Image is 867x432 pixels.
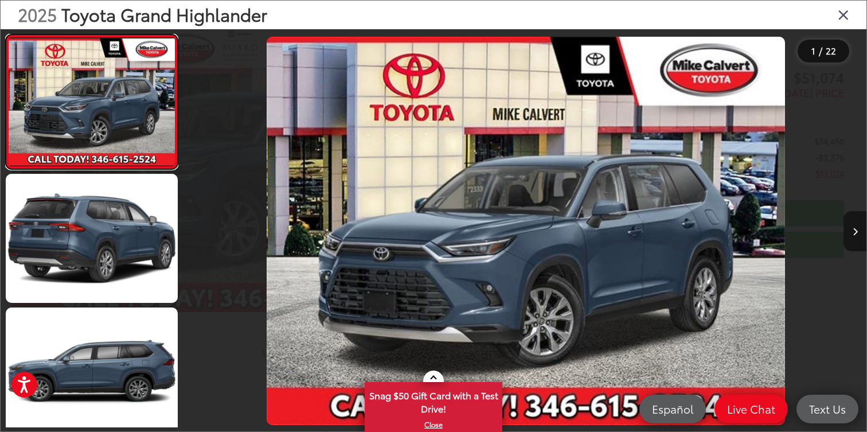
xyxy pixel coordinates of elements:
[267,37,785,426] img: 2025 Toyota Grand Highlander Platinum
[366,383,501,418] span: Snag $50 Gift Card with a Test Drive!
[4,173,179,304] img: 2025 Toyota Grand Highlander Platinum
[714,395,788,423] a: Live Chat
[639,395,706,423] a: Español
[185,37,866,426] div: 2025 Toyota Grand Highlander Platinum 0
[796,395,858,423] a: Text Us
[818,47,823,55] span: /
[646,402,699,416] span: Español
[811,44,815,57] span: 1
[721,402,781,416] span: Live Chat
[803,402,852,416] span: Text Us
[18,2,57,26] span: 2025
[826,44,836,57] span: 22
[843,211,866,251] button: Next image
[61,2,267,26] span: Toyota Grand Highlander
[7,38,177,166] img: 2025 Toyota Grand Highlander Platinum
[838,7,849,22] i: Close gallery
